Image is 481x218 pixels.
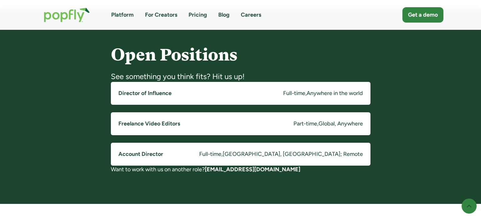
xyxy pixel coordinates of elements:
[223,150,363,158] div: [GEOGRAPHIC_DATA], [GEOGRAPHIC_DATA]; Remote
[118,89,172,97] h5: Director of Influence
[305,89,307,97] div: ,
[118,150,163,158] h5: Account Director
[221,150,223,158] div: ,
[111,166,370,173] div: Want to work with us on another role?
[111,11,134,19] a: Platform
[205,166,300,173] a: [EMAIL_ADDRESS][DOMAIN_NAME]
[283,89,305,97] div: Full-time
[189,11,207,19] a: Pricing
[38,1,96,29] a: home
[145,11,177,19] a: For Creators
[218,11,230,19] a: Blog
[111,45,370,64] h4: Open Positions
[111,82,370,105] a: Director of InfluenceFull-time,Anywhere in the world
[402,7,443,23] a: Get a demo
[111,112,370,135] a: Freelance Video EditorsPart-time,Global, Anywhere
[241,11,261,19] a: Careers
[307,89,363,97] div: Anywhere in the world
[111,143,370,166] a: Account DirectorFull-time,[GEOGRAPHIC_DATA], [GEOGRAPHIC_DATA]; Remote
[118,120,180,128] h5: Freelance Video Editors
[293,120,317,128] div: Part-time
[318,120,363,128] div: Global, Anywhere
[317,120,318,128] div: ,
[199,150,221,158] div: Full-time
[408,11,438,19] div: Get a demo
[111,72,370,82] div: See something you think fits? Hit us up!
